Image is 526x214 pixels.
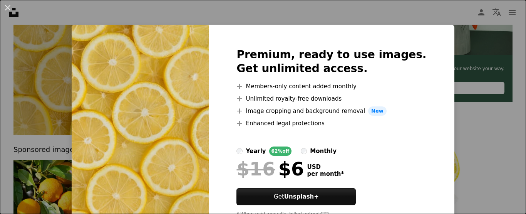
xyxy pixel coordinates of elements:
[310,147,337,156] div: monthly
[236,106,426,116] li: Image cropping and background removal
[236,119,426,128] li: Enhanced legal protections
[307,163,344,170] span: USD
[368,106,387,116] span: New
[236,48,426,76] h2: Premium, ready to use images. Get unlimited access.
[236,148,243,154] input: yearly62%off
[236,159,304,179] div: $6
[284,193,319,200] strong: Unsplash+
[269,147,292,156] div: 62% off
[236,159,275,179] span: $16
[307,170,344,177] span: per month *
[301,148,307,154] input: monthly
[236,188,356,205] button: GetUnsplash+
[246,147,266,156] div: yearly
[236,94,426,103] li: Unlimited royalty-free downloads
[236,82,426,91] li: Members-only content added monthly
